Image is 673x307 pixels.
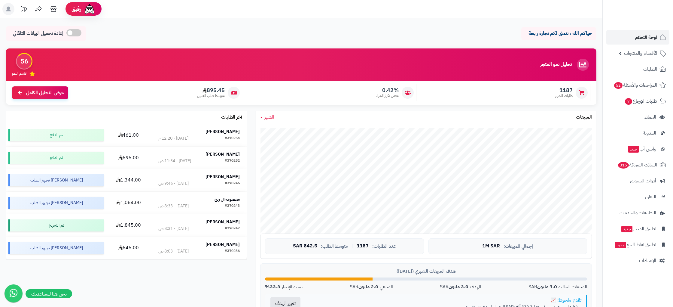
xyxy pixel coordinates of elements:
[644,113,656,121] span: العملاء
[158,158,191,164] div: [DATE] - 11:34 ص
[376,93,399,98] span: معدل تكرار الشراء
[576,115,592,120] h3: المبيعات
[106,214,152,237] td: 1,845.00
[206,174,240,180] strong: [PERSON_NAME]
[606,126,669,140] a: المدونة
[225,226,240,232] div: #370242
[215,196,240,203] strong: معصومه ال ربح
[106,237,152,259] td: 645.00
[310,297,581,303] div: تقدم ملحوظ! 📈
[265,283,280,290] strong: 33.3%
[221,115,242,120] h3: آخر الطلبات
[376,87,399,94] span: 0.42%
[206,219,240,225] strong: [PERSON_NAME]
[615,242,626,248] span: جديد
[537,283,557,290] strong: 1.0 مليون
[358,283,378,290] strong: 2.0 مليون
[504,244,533,249] span: إجمالي المبيعات:
[293,243,317,249] span: 842.5 SAR
[8,219,104,231] div: تم التجهيز
[206,129,240,135] strong: [PERSON_NAME]
[617,161,657,169] span: السلات المتروكة
[197,93,225,98] span: متوسط طلب العميل
[8,129,104,141] div: تم الدفع
[440,284,481,290] div: الهدف: SAR
[350,284,393,290] div: المتبقي: SAR
[606,237,669,252] a: تطبيق نقاط البيعجديد
[606,110,669,124] a: العملاء
[643,129,656,137] span: المدونة
[352,244,353,248] span: |
[72,5,81,13] span: رفيق
[106,192,152,214] td: 1,064.00
[606,78,669,92] a: المراجعات والأسئلة52
[8,174,104,186] div: [PERSON_NAME] تجهيز الطلب
[606,206,669,220] a: التطبيقات والخدمات
[620,209,656,217] span: التطبيقات والخدمات
[8,197,104,209] div: [PERSON_NAME] تجهيز الطلب
[606,174,669,188] a: أدوات التسويق
[8,152,104,164] div: تم الدفع
[225,158,240,164] div: #370252
[618,162,629,169] span: 315
[606,30,669,45] a: لوحة التحكم
[13,30,63,37] span: إعادة تحميل البيانات التلقائي
[357,243,369,249] span: 1187
[158,248,189,254] div: [DATE] - 8:03 ص
[606,62,669,76] a: الطلبات
[614,81,657,89] span: المراجعات والأسئلة
[632,5,667,17] img: logo-2.png
[606,158,669,172] a: السلات المتروكة315
[225,135,240,141] div: #370254
[372,244,396,249] span: عدد الطلبات:
[555,87,573,94] span: 1187
[158,226,189,232] div: [DATE] - 8:31 ص
[449,283,468,290] strong: 3.0 مليون
[12,86,68,99] a: عرض التحليل الكامل
[635,33,657,42] span: لوحة التحكم
[528,284,587,290] div: المبيعات الحالية: SAR
[606,253,669,268] a: الإعدادات
[260,114,274,121] a: الشهر
[624,49,657,57] span: الأقسام والمنتجات
[225,181,240,187] div: #370246
[206,241,240,248] strong: [PERSON_NAME]
[614,82,623,89] span: 52
[264,113,274,121] span: الشهر
[643,65,657,73] span: الطلبات
[624,97,657,105] span: طلبات الإرجاع
[606,190,669,204] a: التقارير
[621,225,656,233] span: تطبيق المتجر
[555,93,573,98] span: طلبات الشهر
[606,222,669,236] a: تطبيق المتجرجديد
[614,240,656,249] span: تطبيق نقاط البيع
[206,151,240,157] strong: [PERSON_NAME]
[8,242,104,254] div: [PERSON_NAME] تجهيز الطلب
[225,248,240,254] div: #370236
[225,203,240,209] div: #370243
[197,87,225,94] span: 895.45
[158,203,189,209] div: [DATE] - 8:33 ص
[625,98,632,105] span: 7
[606,94,669,108] a: طلبات الإرجاع7
[621,226,632,232] span: جديد
[106,124,152,146] td: 461.00
[265,268,587,274] div: هدف المبيعات الشهري ([DATE])
[628,146,639,153] span: جديد
[526,30,592,37] p: حياكم الله ، نتمنى لكم تجارة رابحة
[630,177,656,185] span: أدوات التسويق
[12,71,26,76] span: تقييم النمو
[84,3,96,15] img: ai-face.png
[26,89,64,96] span: عرض التحليل الكامل
[321,244,348,249] span: متوسط الطلب:
[482,243,500,249] span: 1M SAR
[106,169,152,191] td: 1,344.00
[265,284,303,290] div: نسبة الإنجاز:
[158,181,189,187] div: [DATE] - 9:46 ص
[627,145,656,153] span: وآتس آب
[158,135,188,141] div: [DATE] - 12:20 م
[645,193,656,201] span: التقارير
[639,256,656,265] span: الإعدادات
[106,147,152,169] td: 695.00
[16,3,31,17] a: تحديثات المنصة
